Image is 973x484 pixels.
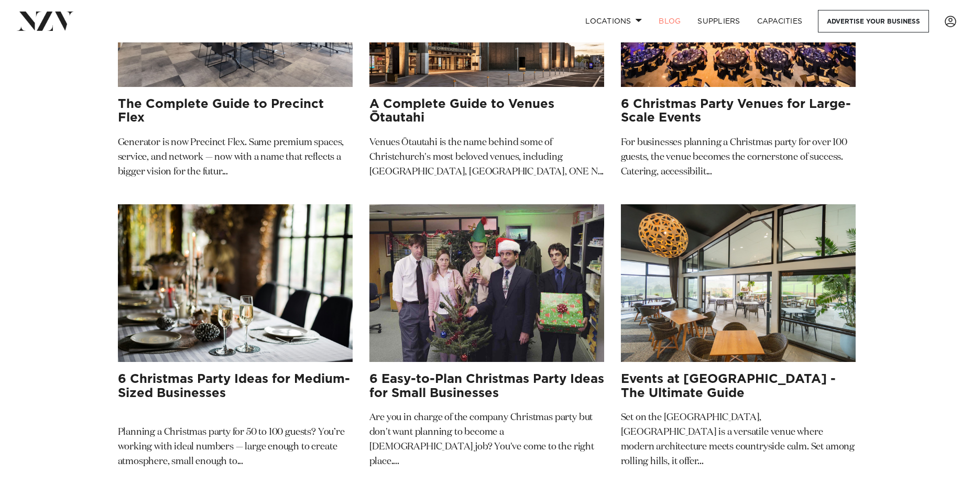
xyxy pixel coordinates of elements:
[369,411,604,469] p: Are you in charge of the company Christmas party but don't want planning to become a [DEMOGRAPHIC...
[369,204,604,481] a: 6 Easy-to-Plan Christmas Party Ideas for Small Businesses 6 Easy-to-Plan Christmas Party Ideas fo...
[17,12,74,30] img: nzv-logo.png
[621,136,856,180] p: For businesses planning a Christmas party for over 100 guests, the venue becomes the cornerstone ...
[577,10,650,32] a: Locations
[369,97,604,125] h3: A Complete Guide to Venues Ōtautahi
[621,372,856,400] h3: Events at [GEOGRAPHIC_DATA] - The Ultimate Guide
[118,136,353,180] p: Generator is now Precinct Flex. Same premium spaces, service, and network — now with a name that ...
[118,372,353,400] h3: 6 Christmas Party Ideas for Medium-Sized Businesses
[749,10,811,32] a: Capacities
[118,204,353,362] img: 6 Christmas Party Ideas for Medium-Sized Businesses
[118,204,353,481] a: 6 Christmas Party Ideas for Medium-Sized Businesses 6 Christmas Party Ideas for Medium-Sized Busi...
[369,372,604,400] h3: 6 Easy-to-Plan Christmas Party Ideas for Small Businesses
[369,204,604,362] img: 6 Easy-to-Plan Christmas Party Ideas for Small Businesses
[818,10,929,32] a: Advertise your business
[621,411,856,469] p: Set on the [GEOGRAPHIC_DATA], [GEOGRAPHIC_DATA] is a versatile venue where modern architecture me...
[689,10,748,32] a: SUPPLIERS
[621,204,856,481] a: Events at Wainui Golf Club - The Ultimate Guide Events at [GEOGRAPHIC_DATA] - The Ultimate Guide ...
[621,204,856,362] img: Events at Wainui Golf Club - The Ultimate Guide
[621,97,856,125] h3: 6 Christmas Party Venues for Large-Scale Events
[118,97,353,125] h3: The Complete Guide to Precinct Flex
[118,425,353,469] p: Planning a Christmas party for 50 to 100 guests? You’re working with ideal numbers — large enough...
[650,10,689,32] a: BLOG
[369,136,604,180] p: Venues Ōtautahi is the name behind some of Christchurch's most beloved venues, including [GEOGRAP...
